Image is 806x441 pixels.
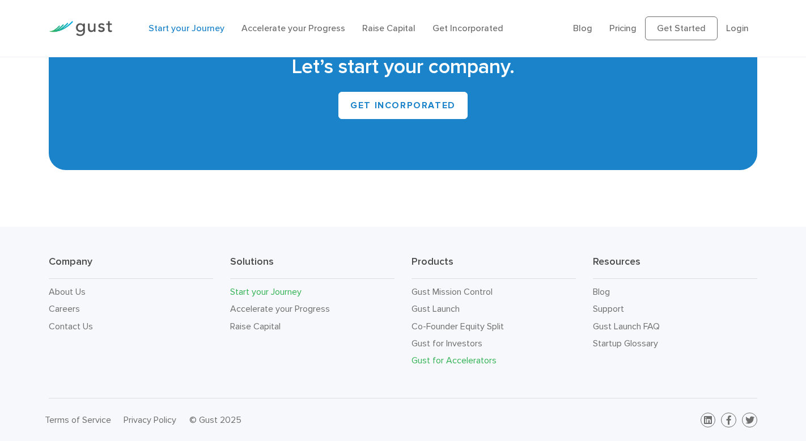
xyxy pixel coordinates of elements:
a: Gust Launch FAQ [593,321,660,332]
h3: Resources [593,255,757,279]
h3: Company [49,255,213,279]
a: Startup Glossary [593,338,658,349]
a: About Us [49,286,86,297]
a: Support [593,303,624,314]
a: Raise Capital [230,321,281,332]
a: Accelerate your Progress [241,23,345,33]
a: Privacy Policy [124,414,176,425]
a: Login [726,23,749,33]
a: Get Incorporated [432,23,503,33]
a: Accelerate your Progress [230,303,330,314]
a: Blog [593,286,610,297]
a: Gust Mission Control [412,286,493,297]
a: Contact Us [49,321,93,332]
a: Raise Capital [362,23,415,33]
a: GET INCORPORATED [338,92,468,119]
h3: Solutions [230,255,394,279]
img: Gust Logo [49,21,112,36]
a: Gust for Accelerators [412,355,497,366]
a: Start your Journey [230,286,302,297]
a: Gust for Investors [412,338,482,349]
h2: Let’s start your company. [66,53,740,80]
div: © Gust 2025 [189,412,394,428]
h3: Products [412,255,576,279]
a: Careers [49,303,80,314]
a: Terms of Service [45,414,111,425]
a: Pricing [609,23,637,33]
a: Start your Journey [149,23,224,33]
a: Gust Launch [412,303,460,314]
a: Blog [573,23,592,33]
a: Get Started [645,16,718,40]
a: Co-Founder Equity Split [412,321,504,332]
